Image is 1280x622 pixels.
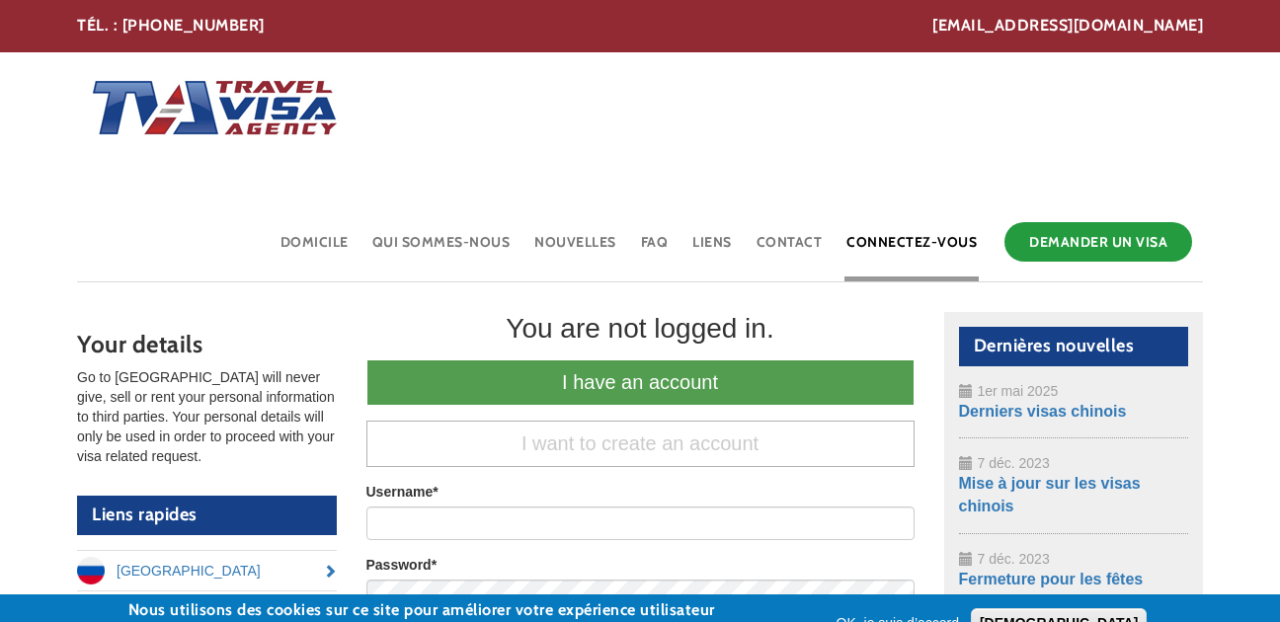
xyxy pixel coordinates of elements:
[366,359,915,406] a: I have an account
[77,367,337,466] p: Go to [GEOGRAPHIC_DATA] will never give, sell or rent your personal information to third parties....
[978,551,1050,567] span: 7 déc. 2023
[978,455,1050,471] span: 7 déc. 2023
[433,484,438,500] span: This field is required.
[366,421,915,467] a: I want to create an account
[844,217,979,281] a: Connectez-vous
[959,475,1141,514] a: Mise à jour sur les visas chinois
[77,60,340,159] img: Domicile
[959,403,1127,420] a: Derniers visas chinois
[959,571,1144,587] a: Fermeture pour les fêtes
[77,332,337,357] h3: Your details
[690,217,734,281] a: Liens
[639,217,671,281] a: FAQ
[128,599,743,621] h2: Nous utilisons des cookies sur ce site pour améliorer votre expérience utilisateur
[755,217,825,281] a: Contact
[77,16,265,35] font: TÉL. : [PHONE_NUMBER]
[959,327,1189,366] h2: Dernières nouvelles
[932,15,1203,38] a: [EMAIL_ADDRESS][DOMAIN_NAME]
[366,557,432,573] font: Password
[366,484,434,500] font: Username
[77,551,337,590] a: [GEOGRAPHIC_DATA]
[370,217,513,281] a: Qui sommes-nous
[366,312,915,346] div: You are not logged in.
[1004,222,1192,262] a: Demander un visa
[978,383,1059,399] span: 1er mai 2025
[532,217,618,281] a: Nouvelles
[432,557,437,573] span: This field is required.
[279,217,351,281] a: Domicile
